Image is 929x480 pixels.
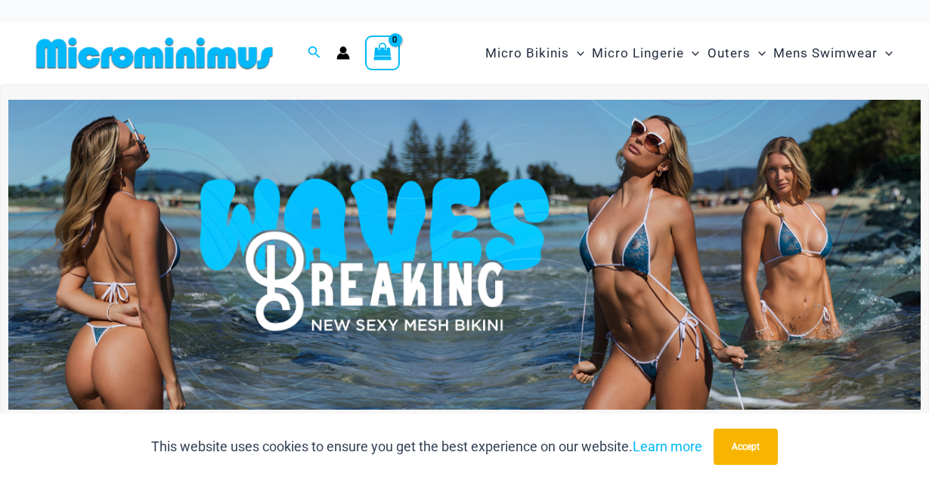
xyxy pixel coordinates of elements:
[30,36,279,70] img: MM SHOP LOGO FLAT
[482,30,588,76] a: Micro BikinisMenu ToggleMenu Toggle
[878,34,893,73] span: Menu Toggle
[684,34,699,73] span: Menu Toggle
[714,429,778,465] button: Accept
[770,30,896,76] a: Mens SwimwearMenu ToggleMenu Toggle
[588,30,703,76] a: Micro LingerieMenu ToggleMenu Toggle
[308,44,321,63] a: Search icon link
[592,34,684,73] span: Micro Lingerie
[485,34,569,73] span: Micro Bikinis
[569,34,584,73] span: Menu Toggle
[704,30,770,76] a: OutersMenu ToggleMenu Toggle
[479,28,899,79] nav: Site Navigation
[773,34,878,73] span: Mens Swimwear
[336,46,350,60] a: Account icon link
[633,438,702,454] a: Learn more
[8,100,921,410] img: Waves Breaking Ocean Bikini Pack
[708,34,751,73] span: Outers
[751,34,766,73] span: Menu Toggle
[365,36,400,70] a: View Shopping Cart, empty
[151,435,702,458] p: This website uses cookies to ensure you get the best experience on our website.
